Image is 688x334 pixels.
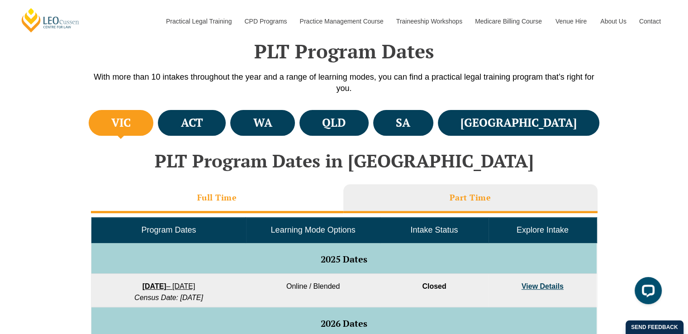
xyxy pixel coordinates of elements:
span: Intake Status [410,225,458,234]
h4: VIC [111,115,131,130]
a: Medicare Billing Course [468,2,549,41]
a: Practical Legal Training [159,2,238,41]
h4: QLD [322,115,346,130]
h4: SA [396,115,410,130]
a: Contact [632,2,668,41]
h4: [GEOGRAPHIC_DATA] [460,115,577,130]
a: Traineeship Workshops [389,2,468,41]
a: About Us [593,2,632,41]
h3: Full Time [197,192,237,203]
a: View Details [522,282,564,290]
span: 2026 Dates [321,317,367,329]
span: Explore Intake [517,225,569,234]
h3: Part Time [450,192,491,203]
a: [PERSON_NAME] Centre for Law [20,7,81,33]
iframe: LiveChat chat widget [627,273,665,311]
a: [DATE]– [DATE] [142,282,195,290]
a: Venue Hire [549,2,593,41]
strong: [DATE] [142,282,166,290]
a: Practice Management Course [293,2,389,41]
h4: ACT [181,115,203,130]
span: Learning Mode Options [271,225,356,234]
span: 2025 Dates [321,253,367,265]
em: Census Date: [DATE] [134,294,203,301]
h2: PLT Program Dates in [GEOGRAPHIC_DATA] [86,151,602,171]
p: With more than 10 intakes throughout the year and a range of learning modes, you can find a pract... [86,72,602,94]
td: Online / Blended [246,274,380,307]
h2: PLT Program Dates [86,40,602,62]
h4: WA [253,115,272,130]
span: Program Dates [141,225,196,234]
a: CPD Programs [237,2,293,41]
span: Closed [422,282,446,290]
